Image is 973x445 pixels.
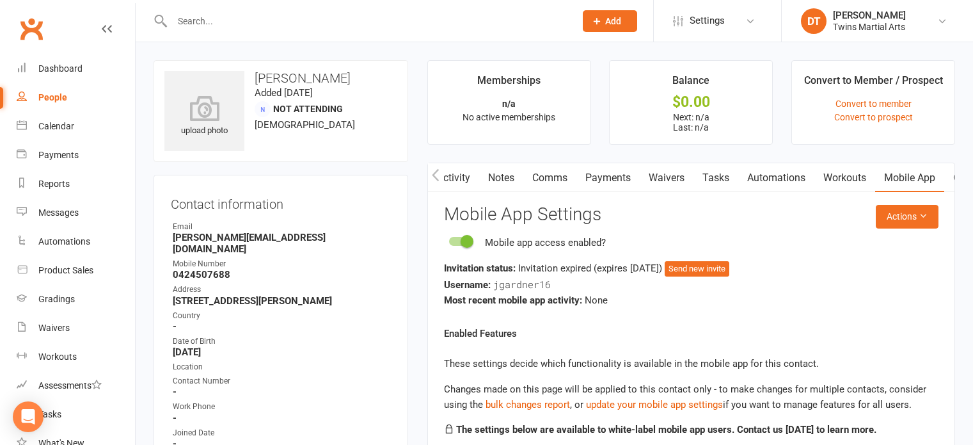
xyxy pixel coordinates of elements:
[502,99,516,109] strong: n/a
[173,232,391,255] strong: [PERSON_NAME][EMAIL_ADDRESS][DOMAIN_NAME]
[38,323,70,333] div: Waivers
[586,399,723,410] a: update your mobile app settings
[168,12,566,30] input: Search...
[173,386,391,398] strong: -
[17,256,135,285] a: Product Sales
[173,269,391,280] strong: 0424507688
[173,427,391,439] div: Joined Date
[38,380,102,391] div: Assessments
[255,119,355,131] span: [DEMOGRAPHIC_DATA]
[17,198,135,227] a: Messages
[477,72,541,95] div: Memberships
[444,279,491,291] strong: Username:
[17,83,135,112] a: People
[173,336,391,348] div: Date of Birth
[576,163,640,193] a: Payments
[585,295,608,306] span: None
[690,6,725,35] span: Settings
[38,179,70,189] div: Reports
[479,163,523,193] a: Notes
[173,346,391,358] strong: [DATE]
[173,375,391,387] div: Contact Number
[17,400,135,429] a: Tasks
[875,163,944,193] a: Mobile App
[621,112,761,133] p: Next: n/a Last: n/a
[38,150,79,160] div: Payments
[463,112,555,122] span: No active memberships
[605,16,621,26] span: Add
[428,163,479,193] a: Activity
[17,285,135,314] a: Gradings
[173,361,391,373] div: Location
[485,235,606,250] div: Mobile app access enabled?
[621,95,761,109] div: $0.00
[523,163,576,193] a: Comms
[38,352,77,362] div: Workouts
[173,295,391,307] strong: [STREET_ADDRESS][PERSON_NAME]
[164,71,397,85] h3: [PERSON_NAME]
[738,163,814,193] a: Automations
[493,278,551,291] span: jgardner16
[17,227,135,256] a: Automations
[17,54,135,83] a: Dashboard
[833,10,906,21] div: [PERSON_NAME]
[173,310,391,322] div: Country
[594,263,665,274] span: (expires [DATE] )
[173,284,391,296] div: Address
[173,321,391,332] strong: -
[876,205,938,228] button: Actions
[835,99,912,109] a: Convert to member
[38,92,67,102] div: People
[38,207,79,218] div: Messages
[444,326,517,341] label: Enabled Features
[801,8,827,34] div: DT
[255,87,313,99] time: Added [DATE]
[486,399,586,410] span: , or
[17,314,135,343] a: Waivers
[173,412,391,424] strong: -
[17,170,135,198] a: Reports
[444,261,938,277] div: Invitation expired
[672,72,709,95] div: Balance
[17,343,135,371] a: Workouts
[444,205,938,225] h3: Mobile App Settings
[38,294,75,304] div: Gradings
[833,21,906,33] div: Twins Martial Arts
[38,121,74,131] div: Calendar
[456,424,876,435] strong: The settings below are available to white-label mobile app users. Contact us [DATE] to learn more.
[17,141,135,170] a: Payments
[444,295,582,306] strong: Most recent mobile app activity:
[804,72,943,95] div: Convert to Member / Prospect
[173,221,391,233] div: Email
[665,261,729,277] button: Send new invite
[583,10,637,32] button: Add
[693,163,738,193] a: Tasks
[834,112,913,122] a: Convert to prospect
[38,63,83,74] div: Dashboard
[171,192,391,211] h3: Contact information
[444,356,938,371] p: These settings decide which functionality is available in the mobile app for this contact.
[17,112,135,141] a: Calendar
[486,399,570,410] a: bulk changes report
[444,263,516,274] strong: Invitation status:
[164,95,244,138] div: upload photo
[38,265,93,275] div: Product Sales
[640,163,693,193] a: Waivers
[17,371,135,400] a: Assessments
[814,163,875,193] a: Workouts
[38,409,61,419] div: Tasks
[273,104,343,114] span: Not Attending
[13,401,44,432] div: Open Intercom Messenger
[15,13,47,45] a: Clubworx
[173,401,391,413] div: Work Phone
[444,382,938,412] div: Changes made on this page will be applied to this contact only - to make changes for multiple con...
[38,236,90,247] div: Automations
[173,258,391,270] div: Mobile Number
